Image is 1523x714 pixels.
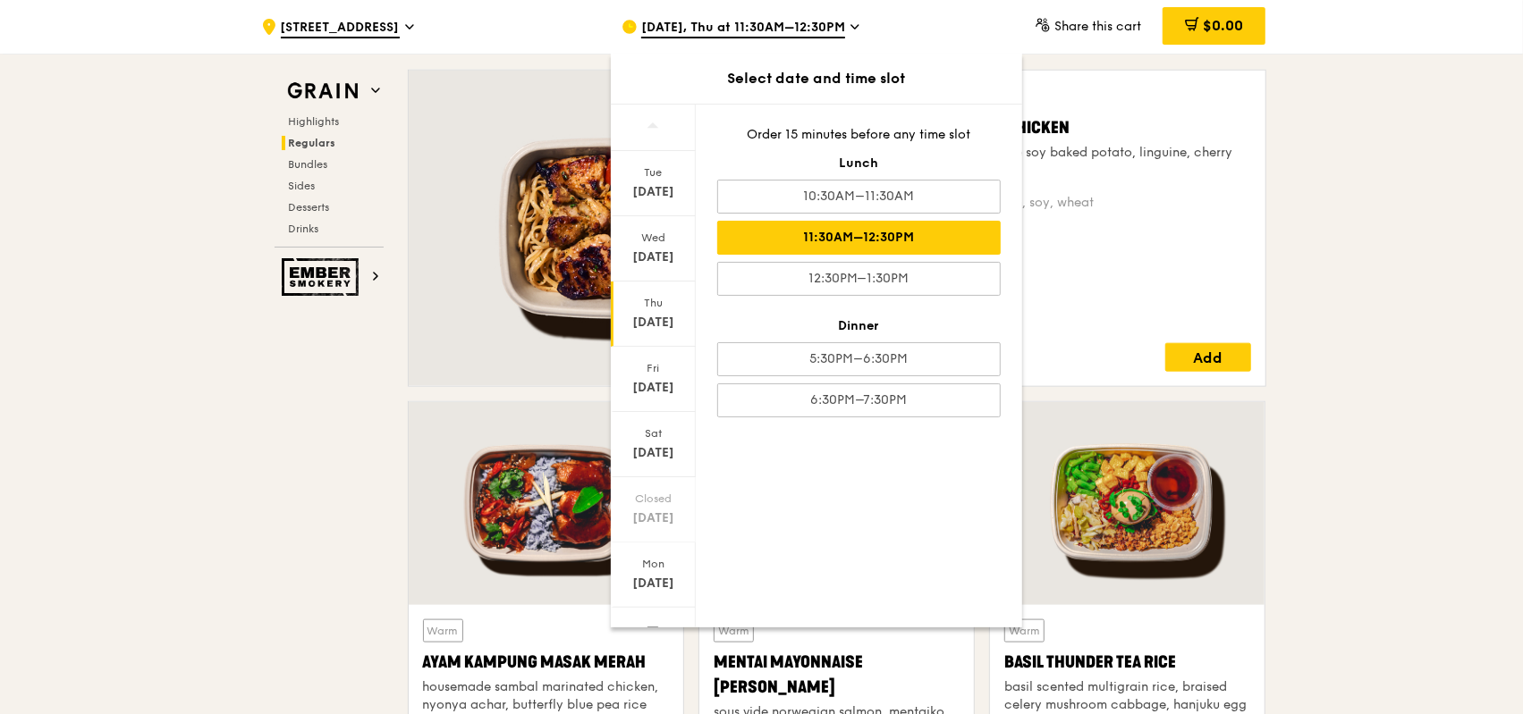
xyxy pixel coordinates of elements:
span: Highlights [289,115,340,128]
div: Fri [613,361,693,375]
div: [DATE] [613,314,693,332]
div: Select date and time slot [611,68,1022,89]
div: Wed [613,231,693,245]
div: Mentai Mayonnaise [PERSON_NAME] [714,650,960,700]
div: Honey Duo Mustard Chicken [851,115,1251,140]
div: [DATE] [613,444,693,462]
div: 10:30AM–11:30AM [717,180,1001,214]
div: Ayam Kampung Masak Merah [423,650,669,675]
div: Basil Thunder Tea Rice [1004,650,1250,675]
span: Desserts [289,201,330,214]
div: [DATE] [613,248,693,266]
div: Mon [613,557,693,571]
div: 12:30PM–1:30PM [717,262,1001,296]
div: Thu [613,296,693,310]
img: Ember Smokery web logo [282,258,364,296]
img: Grain web logo [282,75,364,107]
div: Lunch [717,155,1001,172]
div: Order 15 minutes before any time slot [717,126,1001,144]
div: house-blend mustard, maple soy baked potato, linguine, cherry tomato [851,144,1251,180]
div: [DATE] [613,509,693,527]
div: 5:30PM–6:30PM [717,342,1001,376]
div: Add [1165,343,1251,372]
div: housemade sambal marinated chicken, nyonya achar, butterfly blue pea rice [423,678,669,714]
div: 6:30PM–7:30PM [717,383,1001,417]
div: Closed [613,491,693,506]
div: Sat [613,426,693,441]
span: Share this cart [1054,19,1141,34]
span: Bundles [289,158,328,171]
div: [DATE] [613,379,693,397]
div: Warm [423,619,463,643]
div: 11:30AM–12:30PM [717,221,1001,255]
span: [STREET_ADDRESS] [281,19,400,38]
div: high protein, contains allium, soy, wheat [851,194,1251,212]
div: basil scented multigrain rice, braised celery mushroom cabbage, hanjuku egg [1004,678,1250,714]
div: [DATE] [613,183,693,201]
div: Tue [613,165,693,180]
div: Warm [1004,619,1045,643]
div: Warm [714,619,754,643]
div: [DATE] [613,575,693,592]
span: Regulars [289,137,336,149]
span: [DATE], Thu at 11:30AM–12:30PM [641,19,845,38]
div: Dinner [717,317,1001,335]
span: Drinks [289,223,319,235]
span: Sides [289,180,316,192]
span: $0.00 [1203,17,1243,34]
